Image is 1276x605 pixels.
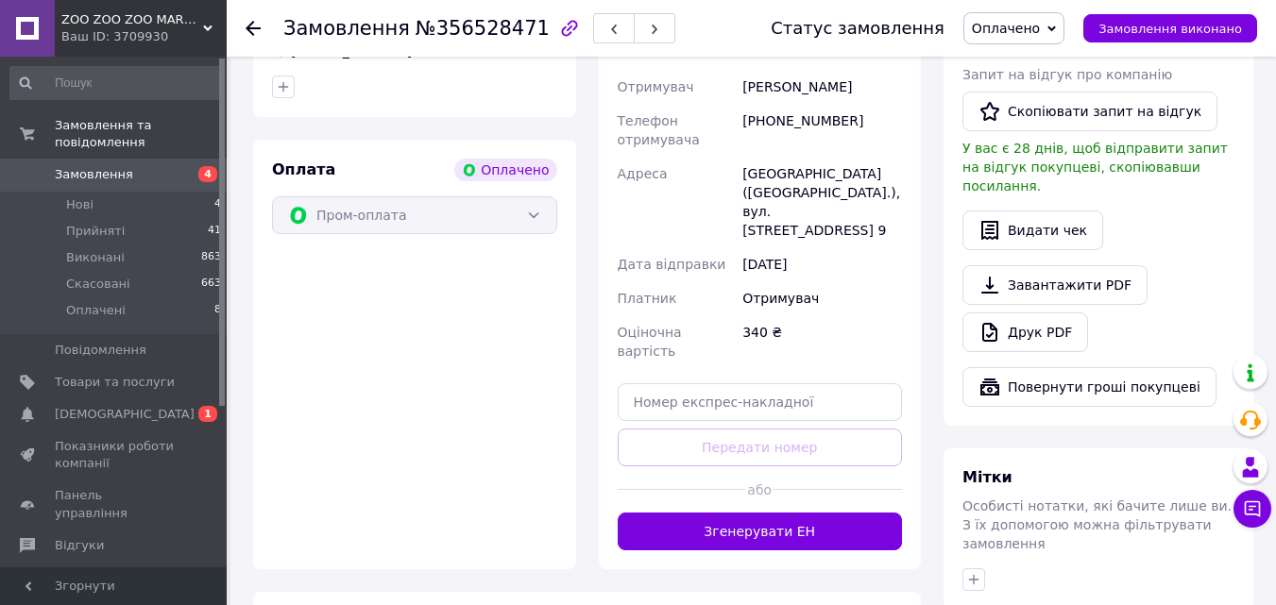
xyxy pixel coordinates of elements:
span: Отримувач [618,79,694,94]
span: Замовлення [283,17,410,40]
span: У вас є 28 днів, щоб відправити запит на відгук покупцеві, скопіювавши посилання. [962,141,1228,193]
button: Замовлення виконано [1083,14,1257,42]
span: Виконані [66,249,125,266]
span: Показники роботи компанії [55,438,175,472]
span: 4 [198,166,217,182]
div: Повернутися назад [246,19,261,38]
span: Запит на відгук про компанію [962,67,1172,82]
input: Номер експрес-накладної [618,383,903,421]
span: ZOO ZOO ZOO MARKET [61,11,203,28]
span: Замовлення та повідомлення [55,117,227,151]
span: Панель управління [55,487,175,521]
span: Оплата [272,160,335,178]
span: Телефон отримувача [618,113,700,147]
span: Мітки [962,468,1012,486]
span: 663 [201,276,221,293]
span: Нові [66,196,94,213]
span: Скасовані [66,276,130,293]
button: Видати чек [962,210,1103,250]
a: Завантажити PDF [962,265,1148,305]
span: 863 [201,249,221,266]
span: Відгуки [55,537,104,554]
div: Оплачено [454,159,556,181]
div: [PERSON_NAME] [739,70,906,104]
span: Особисті нотатки, які бачите лише ви. З їх допомогою можна фільтрувати замовлення [962,498,1232,551]
span: Замовлення [55,166,133,183]
span: Товари та послуги [55,374,175,391]
span: Оціночна вартість [618,325,682,359]
span: Дата відправки [618,257,726,272]
button: Чат з покупцем [1233,490,1271,528]
span: 41 [208,223,221,240]
span: [DEMOGRAPHIC_DATA] [55,406,195,423]
span: 8 [214,302,221,319]
div: [PHONE_NUMBER] [739,104,906,157]
button: Згенерувати ЕН [618,513,903,550]
span: №356528471 [416,17,550,40]
span: 1 [198,406,217,422]
span: Оплачено [972,21,1040,36]
span: 4 [214,196,221,213]
button: Повернути гроші покупцеві [962,367,1216,407]
span: або [745,480,774,499]
div: [DATE] [739,247,906,281]
div: [GEOGRAPHIC_DATA] ([GEOGRAPHIC_DATA].), вул. [STREET_ADDRESS] 9 [739,157,906,247]
span: Прийняті [66,223,125,240]
div: Отримувач [739,281,906,315]
input: Пошук [9,66,223,100]
a: Друк PDF [962,312,1088,352]
span: Замовлення виконано [1098,22,1242,36]
span: Повідомлення [55,342,146,359]
div: Статус замовлення [771,19,944,38]
span: Платник [618,291,677,306]
span: Оплачені [66,302,126,319]
span: Адреса [618,166,668,181]
button: Скопіювати запит на відгук [962,92,1217,131]
div: Ваш ID: 3709930 [61,28,227,45]
div: 340 ₴ [739,315,906,368]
